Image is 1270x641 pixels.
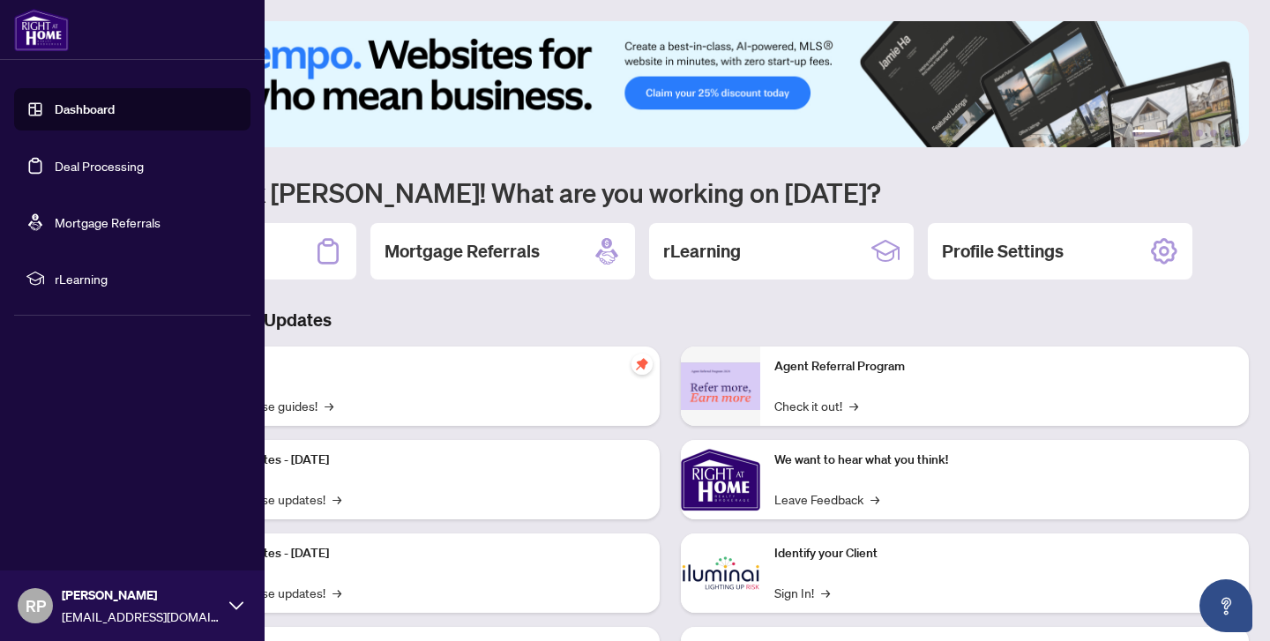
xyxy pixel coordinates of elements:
a: Leave Feedback→ [774,489,879,509]
p: We want to hear what you think! [774,451,1235,470]
button: 1 [1132,130,1161,137]
p: Platform Updates - [DATE] [185,544,646,563]
span: RP [26,593,46,618]
h2: Profile Settings [942,239,1064,264]
img: We want to hear what you think! [681,440,760,519]
img: Slide 0 [92,21,1249,147]
a: Dashboard [55,101,115,117]
h1: Welcome back [PERSON_NAME]! What are you working on [DATE]? [92,175,1249,209]
h2: rLearning [663,239,741,264]
h3: Brokerage & Industry Updates [92,308,1249,332]
button: 4 [1196,130,1203,137]
a: Mortgage Referrals [55,214,161,230]
span: rLearning [55,269,238,288]
span: → [870,489,879,509]
img: Identify your Client [681,533,760,613]
span: → [849,396,858,415]
span: [PERSON_NAME] [62,585,220,605]
a: Sign In!→ [774,583,830,602]
button: Open asap [1199,579,1252,632]
p: Identify your Client [774,544,1235,563]
p: Agent Referral Program [774,357,1235,376]
span: → [332,583,341,602]
span: → [821,583,830,602]
img: Agent Referral Program [681,362,760,411]
span: [EMAIL_ADDRESS][DOMAIN_NAME] [62,607,220,626]
button: 5 [1210,130,1217,137]
span: → [325,396,333,415]
button: 6 [1224,130,1231,137]
span: pushpin [631,354,653,375]
p: Platform Updates - [DATE] [185,451,646,470]
p: Self-Help [185,357,646,376]
button: 2 [1168,130,1175,137]
span: → [332,489,341,509]
h2: Mortgage Referrals [385,239,540,264]
img: logo [14,9,69,51]
button: 3 [1182,130,1189,137]
a: Check it out!→ [774,396,858,415]
a: Deal Processing [55,158,144,174]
